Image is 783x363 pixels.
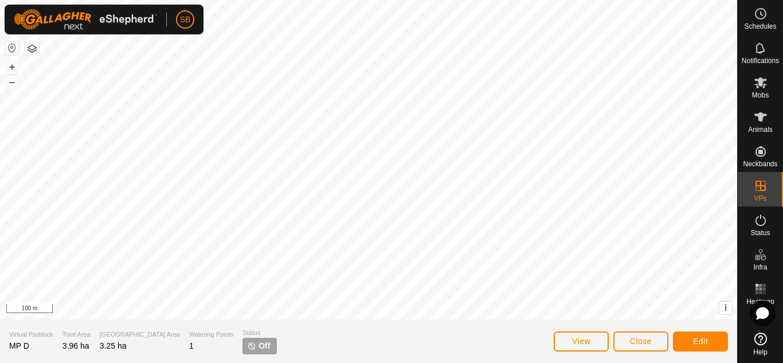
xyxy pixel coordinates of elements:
[14,9,157,30] img: Gallagher Logo
[630,337,652,346] span: Close
[100,330,180,339] span: [GEOGRAPHIC_DATA] Area
[613,331,668,352] button: Close
[25,42,39,56] button: Map Layers
[380,305,414,315] a: Contact Us
[725,303,727,313] span: i
[62,330,91,339] span: Total Area
[259,340,270,352] span: Off
[323,305,366,315] a: Privacy Policy
[752,92,769,99] span: Mobs
[189,341,194,350] span: 1
[180,14,191,26] span: SB
[738,328,783,360] a: Help
[750,229,770,236] span: Status
[100,341,127,350] span: 3.25 ha
[247,341,256,350] img: turn-off
[62,341,89,350] span: 3.96 ha
[719,302,732,314] button: i
[9,341,29,350] span: MP D
[742,57,779,64] span: Notifications
[5,75,19,89] button: –
[5,41,19,55] button: Reset Map
[572,337,590,346] span: View
[744,23,776,30] span: Schedules
[9,330,53,339] span: Virtual Paddock
[746,298,774,305] span: Heatmap
[754,195,766,202] span: VPs
[242,328,277,338] span: Status
[748,126,773,133] span: Animals
[753,349,768,356] span: Help
[753,264,767,271] span: Infra
[554,331,609,352] button: View
[693,337,708,346] span: Edit
[5,60,19,74] button: +
[673,331,728,352] button: Edit
[189,330,233,339] span: Watering Points
[743,161,777,167] span: Neckbands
